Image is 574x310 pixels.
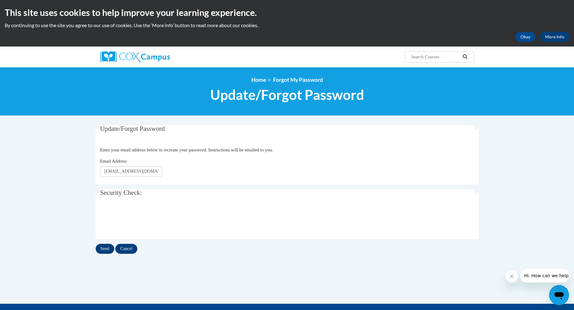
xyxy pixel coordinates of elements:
iframe: Message from company [520,269,569,283]
span: Enter your email address below to recreate your password. Instructions will be emailed to you. [100,147,273,152]
iframe: reCAPTCHA [100,207,195,231]
a: More Info [540,32,569,42]
span: Forgot My Password [273,76,323,83]
input: Search Courses [410,53,460,61]
button: Search [460,53,470,61]
p: By continuing to use the site you agree to our use of cookies. Use the ‘More info’ button to read... [5,22,569,29]
span: Update/Forgot Password [210,86,364,103]
a: Cox Campus [100,51,219,62]
span: Update/Forgot Password [100,125,165,132]
input: Email [100,166,162,177]
span: Email Address [100,159,127,164]
a: Home [251,76,266,83]
button: Okay [515,32,535,42]
input: Cancel [115,244,137,254]
span: Security Check: [100,189,142,196]
iframe: Button to launch messaging window [549,285,569,305]
iframe: Close message [505,270,518,283]
span: Hi. How can we help? [4,4,50,9]
img: Cox Campus [100,51,170,62]
input: Send [96,244,114,254]
h2: This site uses cookies to help improve your learning experience. [5,6,569,19]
